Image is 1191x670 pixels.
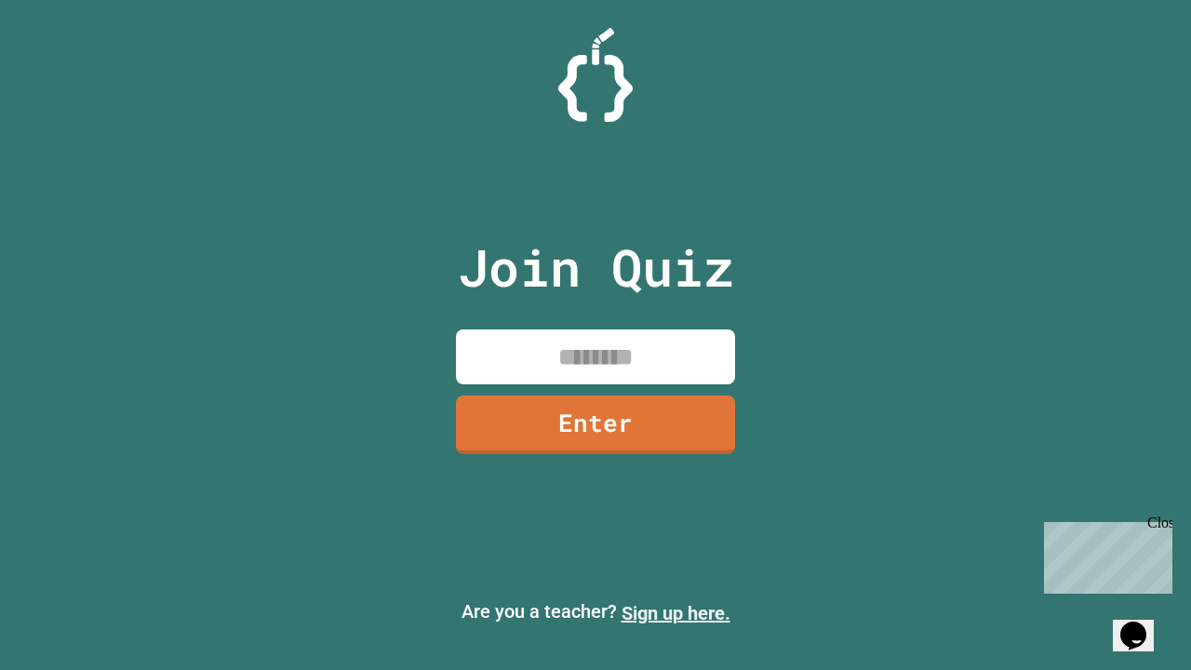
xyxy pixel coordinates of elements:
p: Join Quiz [458,229,734,306]
a: Enter [456,395,735,454]
div: Chat with us now!Close [7,7,128,118]
a: Sign up here. [622,602,730,624]
iframe: chat widget [1113,596,1172,651]
iframe: chat widget [1037,515,1172,594]
img: Logo.svg [558,28,633,122]
p: Are you a teacher? [15,597,1176,627]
